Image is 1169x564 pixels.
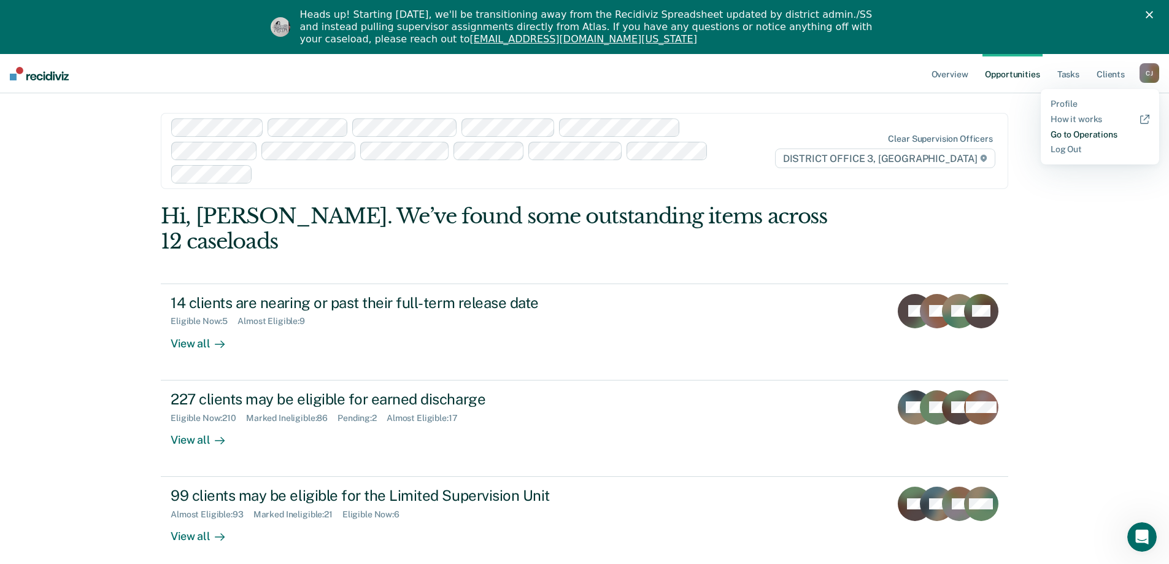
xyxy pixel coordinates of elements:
[1051,114,1149,125] a: How it works
[1051,129,1149,140] a: Go to Operations
[171,390,601,408] div: 227 clients may be eligible for earned discharge
[171,520,239,544] div: View all
[171,423,239,447] div: View all
[161,204,839,254] div: Hi, [PERSON_NAME]. We’ve found some outstanding items across 12 caseloads
[1146,11,1158,18] div: Close
[171,294,601,312] div: 14 clients are nearing or past their full-term release date
[300,9,879,45] div: Heads up! Starting [DATE], we'll be transitioning away from the Recidiviz Spreadsheet updated by ...
[271,17,290,37] img: Profile image for Kim
[775,149,995,168] span: DISTRICT OFFICE 3, [GEOGRAPHIC_DATA]
[253,509,342,520] div: Marked Ineligible : 21
[1051,99,1149,109] a: Profile
[387,413,468,423] div: Almost Eligible : 17
[10,67,69,80] img: Recidiviz
[171,316,237,326] div: Eligible Now : 5
[1094,54,1127,93] a: Clients
[171,413,246,423] div: Eligible Now : 210
[246,413,338,423] div: Marked Ineligible : 86
[338,413,387,423] div: Pending : 2
[1140,63,1159,83] button: CJ
[982,54,1042,93] a: Opportunities
[171,326,239,350] div: View all
[237,316,315,326] div: Almost Eligible : 9
[929,54,971,93] a: Overview
[1055,54,1082,93] a: Tasks
[161,381,1008,477] a: 227 clients may be eligible for earned dischargeEligible Now:210Marked Ineligible:86Pending:2Almo...
[1140,63,1159,83] div: C J
[888,134,992,144] div: Clear supervision officers
[342,509,409,520] div: Eligible Now : 6
[469,33,696,45] a: [EMAIL_ADDRESS][DOMAIN_NAME][US_STATE]
[1051,144,1149,155] a: Log Out
[171,509,253,520] div: Almost Eligible : 93
[171,487,601,504] div: 99 clients may be eligible for the Limited Supervision Unit
[1127,522,1157,552] iframe: Intercom live chat
[161,284,1008,381] a: 14 clients are nearing or past their full-term release dateEligible Now:5Almost Eligible:9View all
